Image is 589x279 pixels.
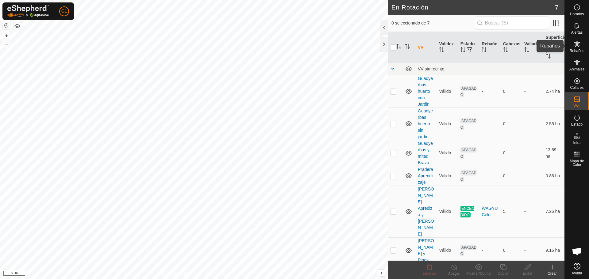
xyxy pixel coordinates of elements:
[524,48,529,53] p-sorticon: Activar para ordenar
[437,107,458,140] td: Válido
[418,238,434,262] a: [PERSON_NAME] y Pinos
[566,159,587,167] span: Mapa de Calor
[482,205,498,218] div: WAGYU Celo
[460,245,476,256] span: APAGADO
[543,186,564,237] td: 7.26 ha
[570,86,583,89] span: Collares
[418,167,433,185] a: Pradera Aprendizaje
[569,49,584,53] span: Rebaños
[573,141,580,145] span: Infra
[475,17,549,29] input: Buscar (S)
[458,32,479,63] th: Estado
[442,271,466,276] div: Apagar
[437,32,458,63] th: Validez
[540,271,564,276] div: Crear
[555,3,558,12] span: 7
[543,107,564,140] td: 2.55 ha
[568,242,586,261] a: Chat abierto
[460,170,476,182] span: APAGADO
[439,48,444,53] p-sorticon: Activar para ordenar
[501,166,522,186] td: 0
[501,237,522,263] td: 0
[205,271,225,277] a: Contáctenos
[423,271,436,276] span: Eliminar
[543,237,564,263] td: 9.16 ha
[391,20,475,26] span: 0 seleccionado de 7
[482,88,498,95] div: -
[522,237,543,263] td: -
[437,75,458,107] td: Válido
[501,32,522,63] th: Cabezas
[491,271,515,276] div: Copiar
[501,107,522,140] td: 0
[543,32,564,63] th: Superficie de pastoreo
[482,121,498,127] div: -
[418,141,433,165] a: Guadyerbas y mitad Bravo
[482,247,498,254] div: -
[418,66,562,71] div: VV sin recinto
[437,140,458,166] td: Válido
[13,22,21,30] button: Capas del Mapa
[515,271,540,276] div: Editar
[482,150,498,156] div: -
[482,48,487,53] p-sorticon: Activar para ordenar
[460,86,476,97] span: APAGADO
[378,270,385,276] button: i
[573,104,580,108] span: VVs
[546,55,551,59] p-sorticon: Activar para ordenar
[522,75,543,107] td: -
[543,140,564,166] td: 13.69 ha
[460,48,465,53] p-sorticon: Activar para ordenar
[522,166,543,186] td: -
[503,48,508,53] p-sorticon: Activar para ordenar
[543,166,564,186] td: 0.86 ha
[572,271,582,275] span: Ayuda
[396,45,401,50] p-sorticon: Activar para ordenar
[569,67,584,71] span: Animales
[522,107,543,140] td: -
[61,8,67,14] span: G1
[479,32,500,63] th: Rebaño
[7,5,49,17] img: Logo Gallagher
[571,123,583,126] span: Estado
[460,147,476,159] span: APAGADO
[466,271,491,276] div: Mostrar/Ocultar
[522,32,543,63] th: Vallado
[460,206,474,217] span: ENCENDIDO
[381,270,382,275] span: i
[418,108,433,139] a: Guadyerbas huerto sin jardin
[522,140,543,166] td: -
[571,31,583,34] span: Alertas
[415,32,437,63] th: VV
[460,118,476,130] span: APAGADO
[501,75,522,107] td: 0
[3,40,10,47] button: –
[501,140,522,166] td: 0
[391,4,555,11] h2: En Rotación
[418,187,434,236] a: [PERSON_NAME] Aprediza y [PERSON_NAME]
[501,186,522,237] td: 5
[162,271,198,277] a: Política de Privacidad
[522,186,543,237] td: -
[437,186,458,237] td: Válido
[418,76,433,107] a: Guadyerbas huerto con Jardin
[437,166,458,186] td: Válido
[565,260,589,277] a: Ayuda
[570,12,584,16] span: Horarios
[3,32,10,40] button: +
[543,75,564,107] td: 2.74 ha
[482,173,498,179] div: -
[3,22,10,29] button: Restablecer Mapa
[437,237,458,263] td: Válido
[405,45,410,50] p-sorticon: Activar para ordenar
